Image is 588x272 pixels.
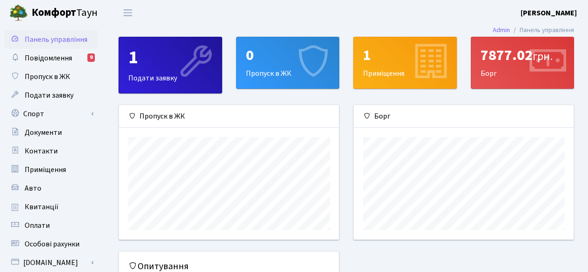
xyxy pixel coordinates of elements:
[5,123,98,142] a: Документи
[481,46,565,64] div: 7877.02
[32,5,76,20] b: Комфорт
[25,127,62,138] span: Документи
[25,34,87,45] span: Панель управління
[119,37,222,93] div: Подати заявку
[5,86,98,105] a: Подати заявку
[119,105,339,128] div: Пропуск в ЖК
[5,253,98,272] a: [DOMAIN_NAME]
[5,49,98,67] a: Повідомлення9
[246,46,330,64] div: 0
[25,220,50,231] span: Оплати
[119,37,222,93] a: 1Подати заявку
[25,72,70,82] span: Пропуск в ЖК
[25,165,66,175] span: Приміщення
[25,90,73,100] span: Подати заявку
[25,146,58,156] span: Контакти
[5,235,98,253] a: Особові рахунки
[479,20,588,40] nav: breadcrumb
[5,179,98,198] a: Авто
[354,37,456,88] div: Приміщення
[128,261,330,272] h5: Опитування
[5,67,98,86] a: Пропуск в ЖК
[354,105,574,128] div: Борг
[363,46,447,64] div: 1
[116,5,139,20] button: Переключити навігацію
[521,7,577,19] a: [PERSON_NAME]
[9,4,28,22] img: logo.png
[25,202,59,212] span: Квитанції
[521,8,577,18] b: [PERSON_NAME]
[25,183,41,193] span: Авто
[128,46,212,69] div: 1
[510,25,574,35] li: Панель управління
[25,53,72,63] span: Повідомлення
[5,142,98,160] a: Контакти
[87,53,95,62] div: 9
[5,216,98,235] a: Оплати
[236,37,340,89] a: 0Пропуск в ЖК
[353,37,457,89] a: 1Приміщення
[237,37,339,88] div: Пропуск в ЖК
[471,37,574,88] div: Борг
[32,5,98,21] span: Таун
[493,25,510,35] a: Admin
[5,160,98,179] a: Приміщення
[5,105,98,123] a: Спорт
[25,239,79,249] span: Особові рахунки
[5,198,98,216] a: Квитанції
[5,30,98,49] a: Панель управління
